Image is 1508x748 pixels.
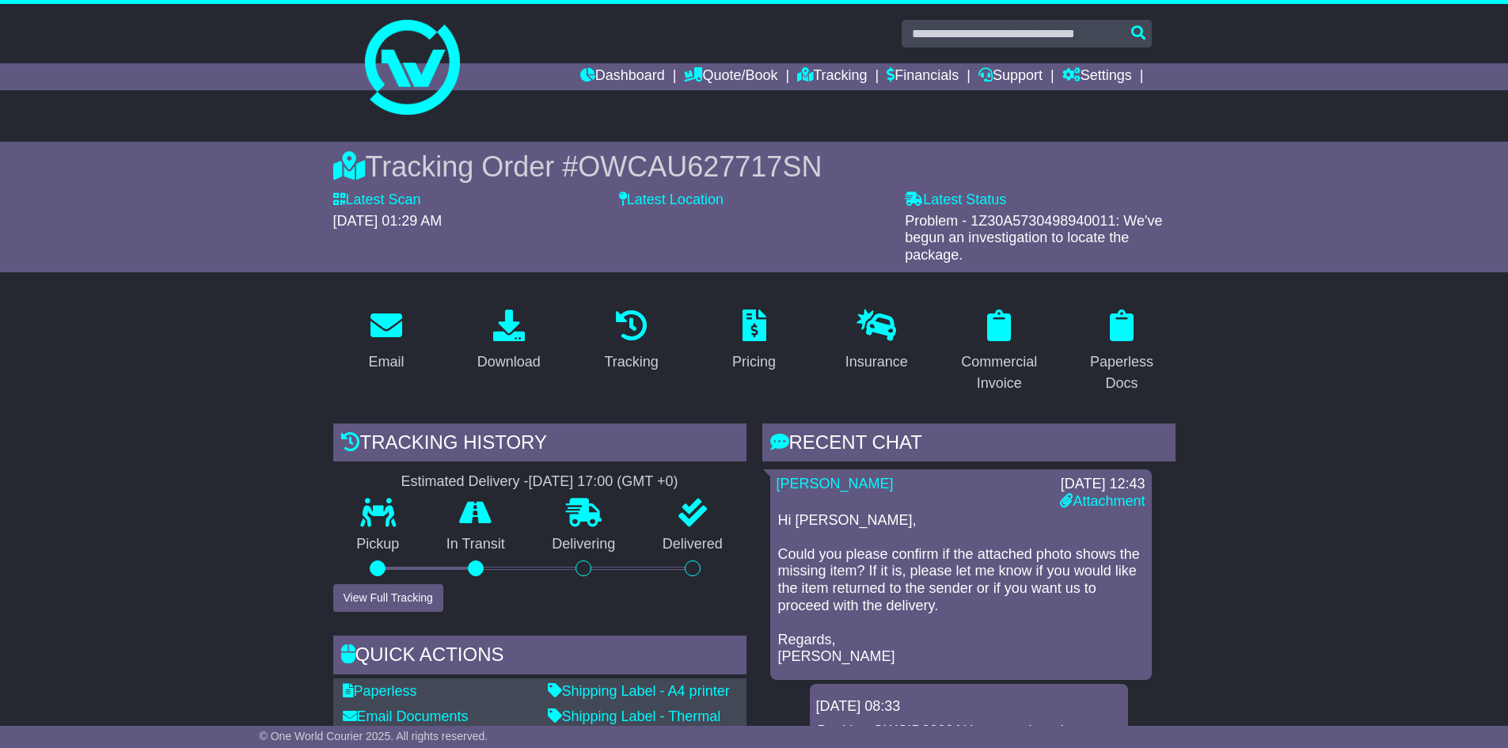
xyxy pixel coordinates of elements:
[368,351,404,373] div: Email
[604,351,658,373] div: Tracking
[333,473,746,491] div: Estimated Delivery -
[333,536,424,553] p: Pickup
[333,213,443,229] span: [DATE] 01:29 AM
[722,304,786,378] a: Pricing
[1079,351,1165,394] div: Paperless Docs
[946,304,1053,400] a: Commercial Invoice
[845,351,908,373] div: Insurance
[762,423,1176,466] div: RECENT CHAT
[580,63,665,90] a: Dashboard
[835,304,918,378] a: Insurance
[548,683,730,699] a: Shipping Label - A4 printer
[797,63,867,90] a: Tracking
[477,351,541,373] div: Download
[1060,493,1145,509] a: Attachment
[732,351,776,373] div: Pricing
[619,192,724,209] label: Latest Location
[333,192,421,209] label: Latest Scan
[333,423,746,466] div: Tracking history
[333,150,1176,184] div: Tracking Order #
[467,304,551,378] a: Download
[1060,476,1145,493] div: [DATE] 12:43
[905,192,1006,209] label: Latest Status
[578,150,822,183] span: OWCAU627717SN
[956,351,1043,394] div: Commercial Invoice
[343,683,417,699] a: Paperless
[778,512,1144,666] p: Hi [PERSON_NAME], Could you please confirm if the attached photo shows the missing item? If it is...
[358,304,414,378] a: Email
[548,708,721,742] a: Shipping Label - Thermal printer
[260,730,488,742] span: © One World Courier 2025. All rights reserved.
[333,636,746,678] div: Quick Actions
[905,213,1162,263] span: Problem - 1Z30A5730498940011: We've begun an investigation to locate the package.
[529,473,678,491] div: [DATE] 17:00 (GMT +0)
[1062,63,1132,90] a: Settings
[816,698,1122,716] div: [DATE] 08:33
[529,536,640,553] p: Delivering
[978,63,1043,90] a: Support
[1069,304,1176,400] a: Paperless Docs
[423,536,529,553] p: In Transit
[343,708,469,724] a: Email Documents
[639,536,746,553] p: Delivered
[777,476,894,492] a: [PERSON_NAME]
[594,304,668,378] a: Tracking
[887,63,959,90] a: Financials
[684,63,777,90] a: Quote/Book
[333,584,443,612] button: View Full Tracking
